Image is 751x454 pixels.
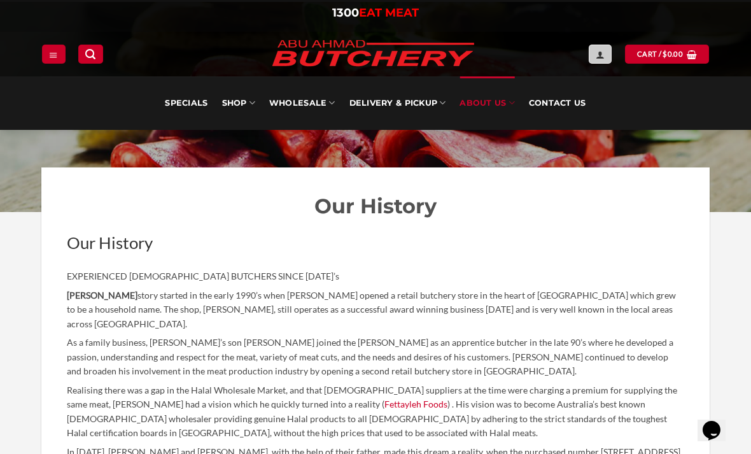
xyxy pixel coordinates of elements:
[67,232,153,253] span: Our History
[663,48,667,60] span: $
[165,76,207,130] a: Specials
[460,76,514,130] a: About Us
[332,6,359,20] span: 1300
[67,193,684,220] h2: Our History
[625,45,709,63] a: View cart
[67,290,137,301] strong: [PERSON_NAME]
[384,399,447,409] a: Fettayleh Foods
[349,76,446,130] a: Delivery & Pickup
[529,76,586,130] a: Contact Us
[262,32,484,76] img: Abu Ahmad Butchery
[589,45,612,63] a: My account
[67,336,684,379] p: As a family business, [PERSON_NAME]’s son [PERSON_NAME] joined the [PERSON_NAME] as an apprentice...
[698,403,738,441] iframe: chat widget
[359,6,419,20] span: EAT MEAT
[663,50,683,58] bdi: 0.00
[78,45,102,63] a: Search
[269,76,335,130] a: Wholesale
[332,6,419,20] a: 1300EAT MEAT
[637,48,683,60] span: Cart /
[42,45,65,63] a: Menu
[222,76,255,130] a: SHOP
[67,269,684,284] p: EXPERIENCED [DEMOGRAPHIC_DATA] BUTCHERS SINCE [DATE]’s
[67,383,684,441] p: Realising there was a gap in the Halal Wholesale Market, and that [DEMOGRAPHIC_DATA] suppliers at...
[67,288,684,332] p: story started in the early 1990’s when [PERSON_NAME] opened a retail butchery store in the heart ...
